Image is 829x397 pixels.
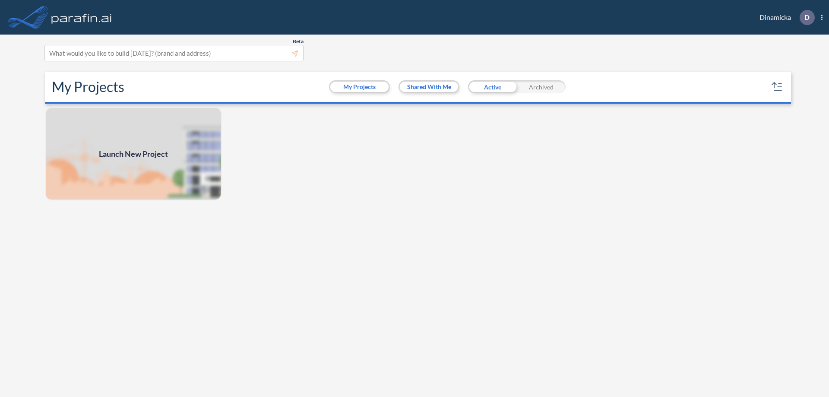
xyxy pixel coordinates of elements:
[293,38,304,45] span: Beta
[50,9,114,26] img: logo
[52,79,124,95] h2: My Projects
[468,80,517,93] div: Active
[330,82,389,92] button: My Projects
[99,148,168,160] span: Launch New Project
[804,13,810,21] p: D
[747,10,823,25] div: Dinamicka
[517,80,566,93] div: Archived
[45,107,222,200] img: add
[400,82,458,92] button: Shared With Me
[45,107,222,200] a: Launch New Project
[770,80,784,94] button: sort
